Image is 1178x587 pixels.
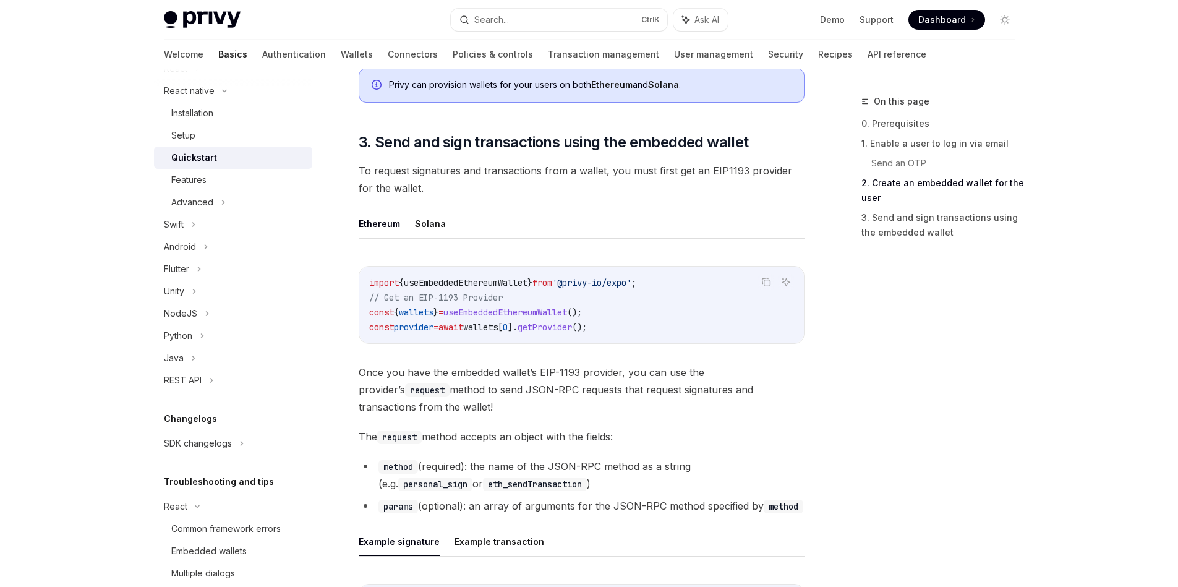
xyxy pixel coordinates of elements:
span: ]. [508,322,518,333]
div: Advanced [171,195,213,210]
button: Search...CtrlK [451,9,667,31]
a: Dashboard [908,10,985,30]
a: Support [860,14,894,26]
span: wallets [399,307,433,318]
a: Wallets [341,40,373,69]
span: } [433,307,438,318]
a: Transaction management [548,40,659,69]
a: Features [154,169,312,191]
code: method [378,460,418,474]
div: Quickstart [171,150,217,165]
div: Setup [171,128,195,143]
span: Ask AI [694,14,719,26]
span: useEmbeddedEthereumWallet [404,277,527,288]
span: ; [631,277,636,288]
div: Embedded wallets [171,544,247,559]
div: Java [164,351,184,366]
li: (optional): an array of arguments for the JSON-RPC method specified by [359,497,805,515]
a: Authentication [262,40,326,69]
span: 0 [503,322,508,333]
h5: Changelogs [164,411,217,426]
span: getProvider [518,322,572,333]
div: Android [164,239,196,254]
img: light logo [164,11,241,28]
a: Basics [218,40,247,69]
a: Multiple dialogs [154,562,312,585]
div: Swift [164,217,184,232]
a: 1. Enable a user to log in via email [861,134,1025,153]
span: { [399,277,404,288]
span: To request signatures and transactions from a wallet, you must first get an EIP1193 provider for ... [359,162,805,197]
div: Python [164,328,192,343]
code: params [378,500,418,513]
div: Search... [474,12,509,27]
span: = [433,322,438,333]
span: [ [498,322,503,333]
a: Recipes [818,40,853,69]
a: User management [674,40,753,69]
code: request [377,431,422,444]
a: Common framework errors [154,518,312,540]
button: Solana [415,209,446,238]
button: Ethereum [359,209,400,238]
span: (); [572,322,587,333]
span: } [527,277,532,288]
span: provider [394,322,433,333]
span: useEmbeddedEthereumWallet [443,307,567,318]
a: Demo [820,14,845,26]
div: SDK changelogs [164,436,232,451]
span: const [369,307,394,318]
button: Ask AI [673,9,728,31]
div: Installation [171,106,213,121]
code: method [764,500,803,513]
svg: Info [372,80,384,92]
span: (); [567,307,582,318]
div: Multiple dialogs [171,566,235,581]
button: Example transaction [455,527,544,556]
span: import [369,277,399,288]
span: from [532,277,552,288]
div: Unity [164,284,184,299]
div: Features [171,173,207,187]
a: Setup [154,124,312,147]
span: 3. Send and sign transactions using the embedded wallet [359,132,749,152]
button: Example signature [359,527,440,556]
div: React native [164,84,215,98]
span: On this page [874,94,929,109]
div: NodeJS [164,306,197,321]
a: API reference [868,40,926,69]
a: Policies & controls [453,40,533,69]
div: Privy can provision wallets for your users on both and . [389,79,792,92]
div: React [164,499,187,514]
div: Common framework errors [171,521,281,536]
a: Installation [154,102,312,124]
span: // Get an EIP-1193 Provider [369,292,503,303]
button: Toggle dark mode [995,10,1015,30]
strong: Ethereum [591,79,633,90]
span: const [369,322,394,333]
div: Flutter [164,262,189,276]
a: 0. Prerequisites [861,114,1025,134]
span: { [394,307,399,318]
span: = [438,307,443,318]
button: Copy the contents from the code block [758,274,774,290]
span: '@privy-io/expo' [552,277,631,288]
div: REST API [164,373,202,388]
a: Security [768,40,803,69]
a: 2. Create an embedded wallet for the user [861,173,1025,208]
a: Quickstart [154,147,312,169]
code: eth_sendTransaction [483,478,587,491]
button: Ask AI [778,274,794,290]
span: Once you have the embedded wallet’s EIP-1193 provider, you can use the provider’s method to send ... [359,364,805,416]
span: The method accepts an object with the fields: [359,428,805,445]
span: wallets [463,322,498,333]
li: (required): the name of the JSON-RPC method as a string (e.g. or ) [359,458,805,492]
span: Ctrl K [641,15,660,25]
code: request [405,383,450,397]
a: Embedded wallets [154,540,312,562]
strong: Solana [648,79,679,90]
span: await [438,322,463,333]
a: Send an OTP [871,153,1025,173]
a: Connectors [388,40,438,69]
code: personal_sign [398,478,472,491]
